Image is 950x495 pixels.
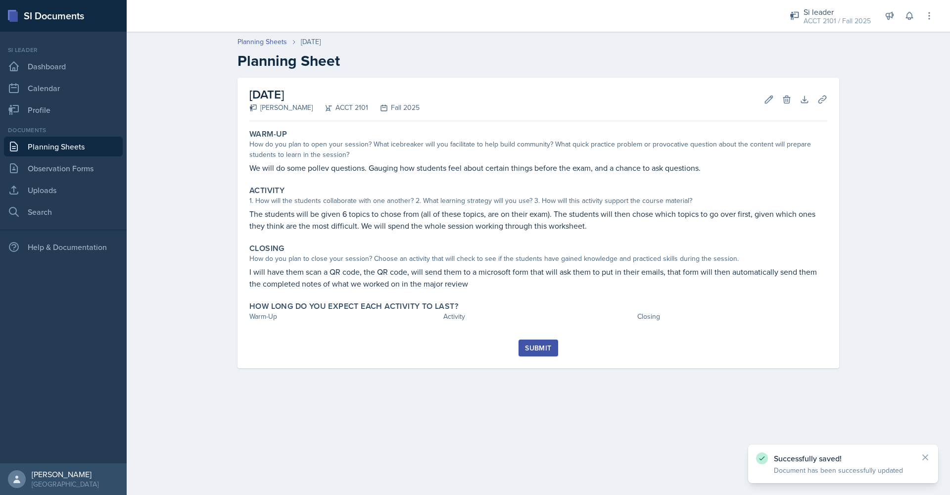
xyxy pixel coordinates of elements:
div: Activity [443,311,633,322]
div: Fall 2025 [368,102,420,113]
label: Activity [249,186,285,196]
a: Dashboard [4,56,123,76]
a: Search [4,202,123,222]
label: Warm-Up [249,129,287,139]
div: ACCT 2101 / Fall 2025 [804,16,871,26]
div: How do you plan to open your session? What icebreaker will you facilitate to help build community... [249,139,827,160]
label: Closing [249,244,285,253]
h2: [DATE] [249,86,420,103]
p: We will do some pollev questions. Gauging how students feel about certain things before the exam,... [249,162,827,174]
div: Closing [637,311,827,322]
a: Profile [4,100,123,120]
a: Calendar [4,78,123,98]
h2: Planning Sheet [237,52,839,70]
p: Document has been successfully updated [774,465,912,475]
button: Submit [519,340,558,356]
div: Si leader [804,6,871,18]
div: Si leader [4,46,123,54]
a: Planning Sheets [237,37,287,47]
label: How long do you expect each activity to last? [249,301,458,311]
a: Uploads [4,180,123,200]
div: Warm-Up [249,311,439,322]
div: ACCT 2101 [313,102,368,113]
div: [DATE] [301,37,321,47]
div: Documents [4,126,123,135]
div: 1. How will the students collaborate with one another? 2. What learning strategy will you use? 3.... [249,196,827,206]
p: I will have them scan a QR code, the QR code, will send them to a microsoft form that will ask th... [249,266,827,290]
p: The students will be given 6 topics to chose from (all of these topics, are on their exam). The s... [249,208,827,232]
div: [PERSON_NAME] [249,102,313,113]
div: [PERSON_NAME] [32,469,98,479]
div: [GEOGRAPHIC_DATA] [32,479,98,489]
p: Successfully saved! [774,453,912,463]
div: How do you plan to close your session? Choose an activity that will check to see if the students ... [249,253,827,264]
a: Observation Forms [4,158,123,178]
div: Submit [525,344,551,352]
div: Help & Documentation [4,237,123,257]
a: Planning Sheets [4,137,123,156]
